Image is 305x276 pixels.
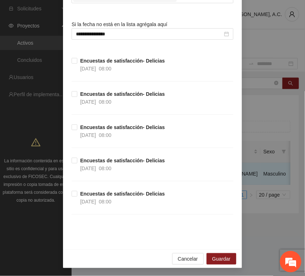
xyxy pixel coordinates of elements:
[4,195,136,220] textarea: Escriba su mensaje y pulse “Intro”
[42,95,99,168] span: Estamos en línea.
[80,132,96,138] span: [DATE]
[99,66,111,72] span: 08:00
[99,166,111,171] span: 08:00
[80,191,165,197] strong: Encuestas de satisfacción- Delicias
[80,166,96,171] span: [DATE]
[80,124,165,130] strong: Encuestas de satisfacción- Delicias
[172,253,204,265] button: Cancelar
[72,21,168,27] span: Si la fecha no está en la lista agrégala aquí
[80,158,165,163] strong: Encuestas de satisfacción- Delicias
[80,99,96,105] span: [DATE]
[99,199,111,204] span: 08:00
[178,255,198,263] span: Cancelar
[80,91,165,97] strong: Encuestas de satisfacción- Delicias
[80,58,165,64] strong: Encuestas de satisfacción- Delicias
[80,199,96,204] span: [DATE]
[80,66,96,72] span: [DATE]
[207,253,236,265] button: Guardar
[117,4,135,21] div: Minimizar ventana de chat en vivo
[212,255,231,263] span: Guardar
[37,36,120,46] div: Chatee con nosotros ahora
[99,99,111,105] span: 08:00
[99,132,111,138] span: 08:00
